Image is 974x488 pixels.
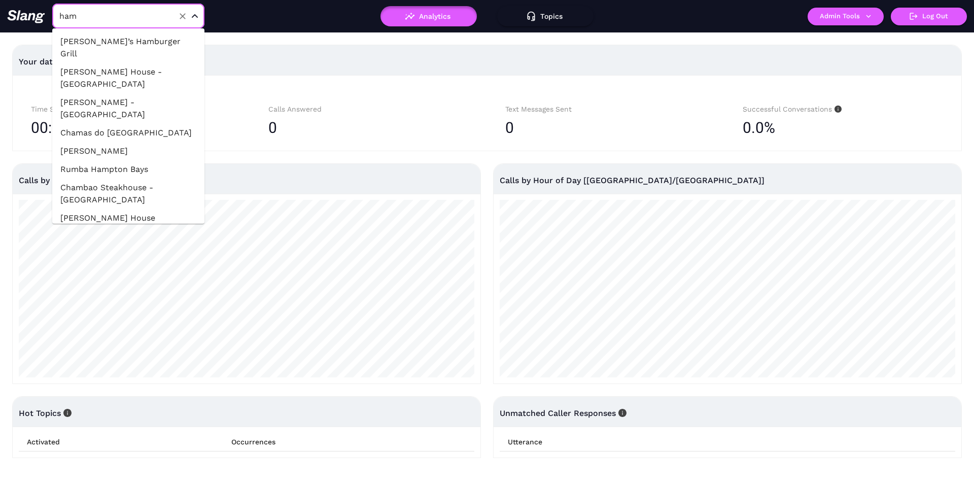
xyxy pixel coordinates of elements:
span: 0 [505,119,514,136]
th: Occurrences [223,433,474,451]
button: Admin Tools [808,8,884,25]
li: [PERSON_NAME]’s Hamburger Grill [52,32,204,63]
span: info-circle [61,409,72,417]
div: Calls Answered [268,103,469,115]
span: 0.0% [743,115,775,141]
div: Text Messages Sent [505,103,706,115]
th: Utterance [500,433,955,451]
button: Topics [497,6,594,26]
span: Time Saved [31,105,80,113]
li: Chambao Steakhouse - [GEOGRAPHIC_DATA] [52,179,204,209]
li: [PERSON_NAME] - [GEOGRAPHIC_DATA] [52,93,204,124]
span: info-circle [832,106,842,113]
li: Rumba Hampton Bays [52,160,204,179]
img: 623511267c55cb56e2f2a487_logo2.png [7,10,45,23]
button: Log Out [891,8,967,25]
li: Chamas do [GEOGRAPHIC_DATA] [52,124,204,142]
span: 00:00:00 [31,115,90,141]
button: Analytics [380,6,477,26]
button: Clear [176,9,190,23]
li: [PERSON_NAME] House - [GEOGRAPHIC_DATA] [52,63,204,93]
th: Activated [19,433,223,451]
li: [PERSON_NAME] [52,142,204,160]
span: 0 [268,119,277,136]
span: info-circle [616,409,627,417]
a: Analytics [380,12,477,19]
button: Close [189,10,201,22]
span: Hot Topics [19,408,72,418]
div: Calls by Date [19,164,474,197]
li: [PERSON_NAME] House [PERSON_NAME] [52,209,204,239]
div: Your data for the past [19,50,955,74]
div: Calls by Hour of Day [[GEOGRAPHIC_DATA]/[GEOGRAPHIC_DATA]] [500,164,955,197]
span: Successful Conversations [743,105,842,113]
span: Unmatched Caller Responses [500,408,627,418]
